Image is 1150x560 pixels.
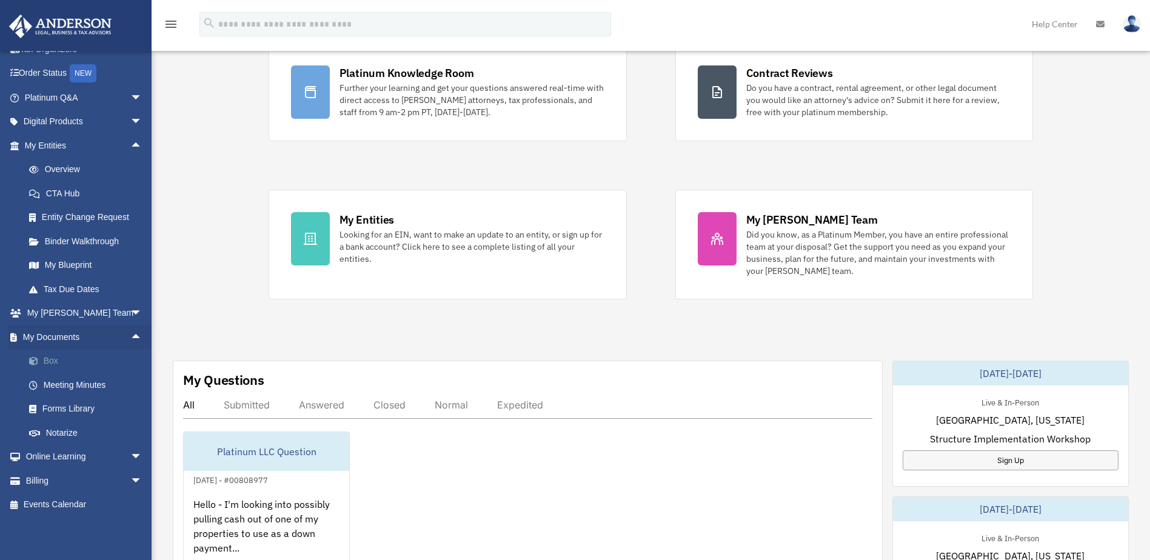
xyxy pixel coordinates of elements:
[8,110,161,134] a: Digital Productsarrow_drop_down
[972,531,1049,544] div: Live & In-Person
[1123,15,1141,33] img: User Pic
[299,399,344,411] div: Answered
[17,277,161,301] a: Tax Due Dates
[936,413,1085,427] span: [GEOGRAPHIC_DATA], [US_STATE]
[5,15,115,38] img: Anderson Advisors Platinum Portal
[746,212,878,227] div: My [PERSON_NAME] Team
[17,373,161,397] a: Meeting Minutes
[164,17,178,32] i: menu
[8,325,161,349] a: My Documentsarrow_drop_up
[130,445,155,470] span: arrow_drop_down
[130,325,155,350] span: arrow_drop_up
[8,493,161,517] a: Events Calendar
[17,253,161,278] a: My Blueprint
[746,228,1011,277] div: Did you know, as a Platinum Member, you have an entire professional team at your disposal? Get th...
[339,65,474,81] div: Platinum Knowledge Room
[202,16,216,30] i: search
[184,432,349,471] div: Platinum LLC Question
[435,399,468,411] div: Normal
[269,43,627,141] a: Platinum Knowledge Room Further your learning and get your questions answered real-time with dire...
[17,205,161,230] a: Entity Change Request
[339,212,394,227] div: My Entities
[339,228,604,265] div: Looking for an EIN, want to make an update to an entity, or sign up for a bank account? Click her...
[373,399,406,411] div: Closed
[183,399,195,411] div: All
[8,468,161,493] a: Billingarrow_drop_down
[17,229,161,253] a: Binder Walkthrough
[17,397,161,421] a: Forms Library
[224,399,270,411] div: Submitted
[269,190,627,299] a: My Entities Looking for an EIN, want to make an update to an entity, or sign up for a bank accoun...
[893,497,1128,521] div: [DATE]-[DATE]
[130,301,155,326] span: arrow_drop_down
[130,85,155,110] span: arrow_drop_down
[70,64,96,82] div: NEW
[930,432,1091,446] span: Structure Implementation Workshop
[8,301,161,325] a: My [PERSON_NAME] Teamarrow_drop_down
[675,190,1034,299] a: My [PERSON_NAME] Team Did you know, as a Platinum Member, you have an entire professional team at...
[17,421,161,445] a: Notarize
[17,158,161,182] a: Overview
[497,399,543,411] div: Expedited
[164,21,178,32] a: menu
[130,468,155,493] span: arrow_drop_down
[130,110,155,135] span: arrow_drop_down
[893,361,1128,385] div: [DATE]-[DATE]
[972,395,1049,408] div: Live & In-Person
[675,43,1034,141] a: Contract Reviews Do you have a contract, rental agreement, or other legal document you would like...
[8,133,161,158] a: My Entitiesarrow_drop_up
[339,82,604,118] div: Further your learning and get your questions answered real-time with direct access to [PERSON_NAM...
[746,65,833,81] div: Contract Reviews
[8,85,161,110] a: Platinum Q&Aarrow_drop_down
[8,61,161,86] a: Order StatusNEW
[8,445,161,469] a: Online Learningarrow_drop_down
[17,181,161,205] a: CTA Hub
[183,371,264,389] div: My Questions
[184,473,278,485] div: [DATE] - #00808977
[17,349,161,373] a: Box
[130,133,155,158] span: arrow_drop_up
[903,450,1118,470] a: Sign Up
[746,82,1011,118] div: Do you have a contract, rental agreement, or other legal document you would like an attorney's ad...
